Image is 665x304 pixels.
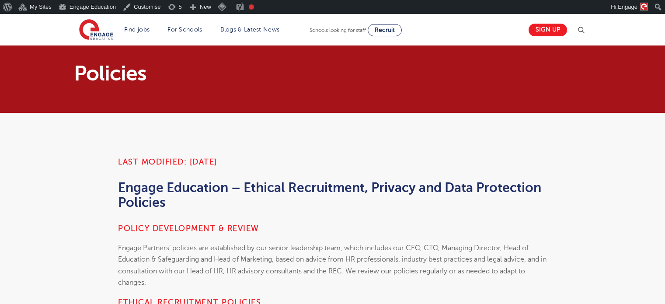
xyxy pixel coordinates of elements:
p: Engage Partners’ policies are established by our senior leadership team, which includes our CEO, ... [118,242,547,288]
a: Find jobs [124,26,150,33]
span: Recruit [375,27,395,33]
a: Sign up [529,24,567,36]
div: Needs improvement [249,4,254,10]
img: Engage Education [79,19,113,41]
strong: Last Modified: [DATE] [118,157,217,166]
h1: Policies [74,63,414,84]
h2: Engage Education – Ethical Recruitment, Privacy and Data Protection Policies [118,180,547,210]
span: Schools looking for staff [310,27,366,33]
a: Recruit [368,24,402,36]
strong: Policy development & review [118,224,259,233]
a: Blogs & Latest News [220,26,280,33]
a: For Schools [167,26,202,33]
span: Engage [618,3,637,10]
